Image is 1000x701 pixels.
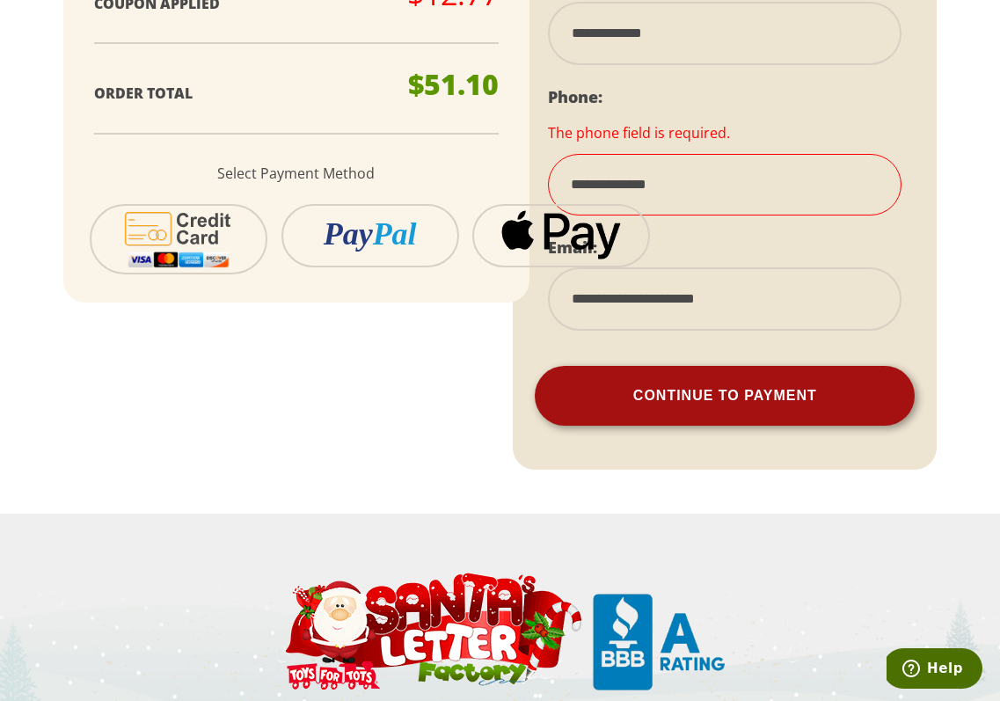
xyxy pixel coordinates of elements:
[500,209,622,259] img: applepay.png
[548,125,901,141] div: The phone field is required.
[535,366,915,426] button: Continue To Payment
[274,571,589,690] img: Santa Letter Small Logo
[408,70,499,99] p: $51.10
[593,594,725,690] img: Santa Letter Small Logo
[281,204,459,267] button: PayPal
[113,206,245,273] img: cc-icon-2.svg
[94,161,499,186] p: Select Payment Method
[887,648,982,692] iframe: Opens a widget where you can find more information
[94,81,427,106] p: Order Total
[373,216,417,252] i: Pal
[324,216,373,252] i: Pay
[548,86,602,107] label: Phone:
